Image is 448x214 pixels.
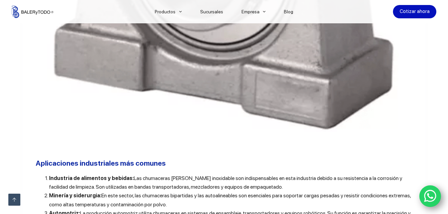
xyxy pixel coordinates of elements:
b: Minería y siderurgia: [49,192,101,199]
span: Las chumaceras [PERSON_NAME] inoxidable son indispensables en esta industria debido a su resisten... [49,175,402,190]
b: Industria de alimentos y bebidas: [49,175,134,181]
b: Aplicaciones industriales más comunes [36,159,166,167]
a: Ir arriba [8,194,20,206]
a: Cotizar ahora [393,5,436,18]
img: Balerytodo [12,5,53,18]
a: WhatsApp [419,185,441,207]
span: En este sector, las chumaceras bipartidas y las autoalineables son esenciales para soportar carga... [49,192,411,207]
